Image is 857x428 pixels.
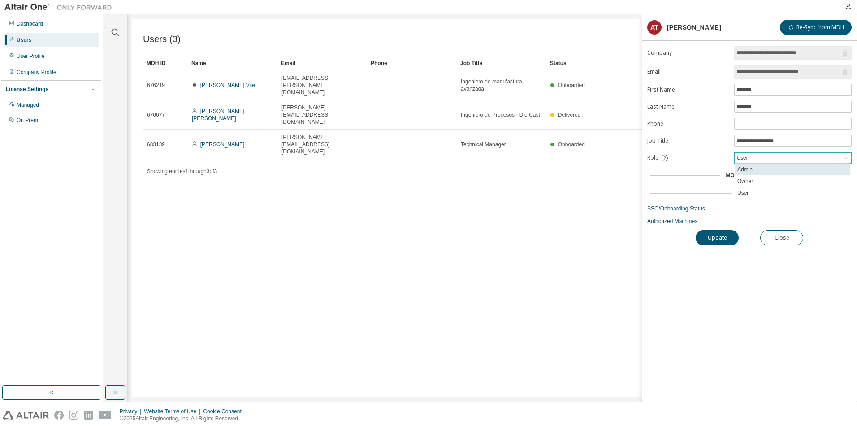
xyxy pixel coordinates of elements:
[647,68,729,75] label: Email
[558,82,585,88] span: Onboarded
[647,49,729,57] label: Company
[54,411,64,420] img: facebook.svg
[147,82,165,89] span: 676219
[17,20,43,27] div: Dashboard
[281,56,364,70] div: Email
[203,408,247,415] div: Cookie Consent
[200,82,255,88] a: [PERSON_NAME] Vite
[200,141,245,148] a: [PERSON_NAME]
[143,34,181,44] span: Users (3)
[281,104,363,126] span: [PERSON_NAME][EMAIL_ADDRESS][DOMAIN_NAME]
[647,154,658,162] span: Role
[84,411,93,420] img: linkedin.svg
[192,108,244,122] a: [PERSON_NAME] [PERSON_NAME]
[735,175,850,187] li: Owner
[120,408,144,415] div: Privacy
[17,52,45,60] div: User Profile
[735,187,850,199] li: User
[147,56,184,70] div: MDH ID
[550,56,795,70] div: Status
[191,56,274,70] div: Name
[760,230,803,245] button: Close
[69,411,78,420] img: instagram.svg
[461,78,542,92] span: Ingeniero de manufactura avanzada
[667,24,721,31] div: [PERSON_NAME]
[647,120,729,127] label: Phone
[6,86,48,93] div: License Settings
[17,36,31,44] div: Users
[735,164,850,175] li: Admin
[647,20,662,35] div: AT
[17,117,38,124] div: On Prem
[460,56,543,70] div: Job Title
[647,137,729,144] label: Job Title
[647,86,729,93] label: First Name
[696,230,739,245] button: Update
[647,205,852,212] a: SSO/Onboarding Status
[99,411,112,420] img: youtube.svg
[120,415,247,423] p: © 2025 Altair Engineering, Inc. All Rights Reserved.
[371,56,453,70] div: Phone
[461,111,540,118] span: Ingeniero de Procesos - Die Cast
[17,101,39,109] div: Managed
[281,74,363,96] span: [EMAIL_ADDRESS][PERSON_NAME][DOMAIN_NAME]
[726,172,766,179] span: More Details
[735,153,851,163] div: User
[558,141,585,148] span: Onboarded
[17,69,56,76] div: Company Profile
[647,218,852,225] a: Authorized Machines
[147,168,217,175] span: Showing entries 1 through 3 of 3
[4,3,117,12] img: Altair One
[558,112,581,118] span: Delivered
[281,134,363,155] span: [PERSON_NAME][EMAIL_ADDRESS][DOMAIN_NAME]
[147,141,165,148] span: 683139
[461,141,506,148] span: Technical Manager
[780,20,852,35] button: Re-Sync from MDH
[735,153,749,163] div: User
[647,103,729,110] label: Last Name
[3,411,49,420] img: altair_logo.svg
[147,111,165,118] span: 676677
[144,408,203,415] div: Website Terms of Use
